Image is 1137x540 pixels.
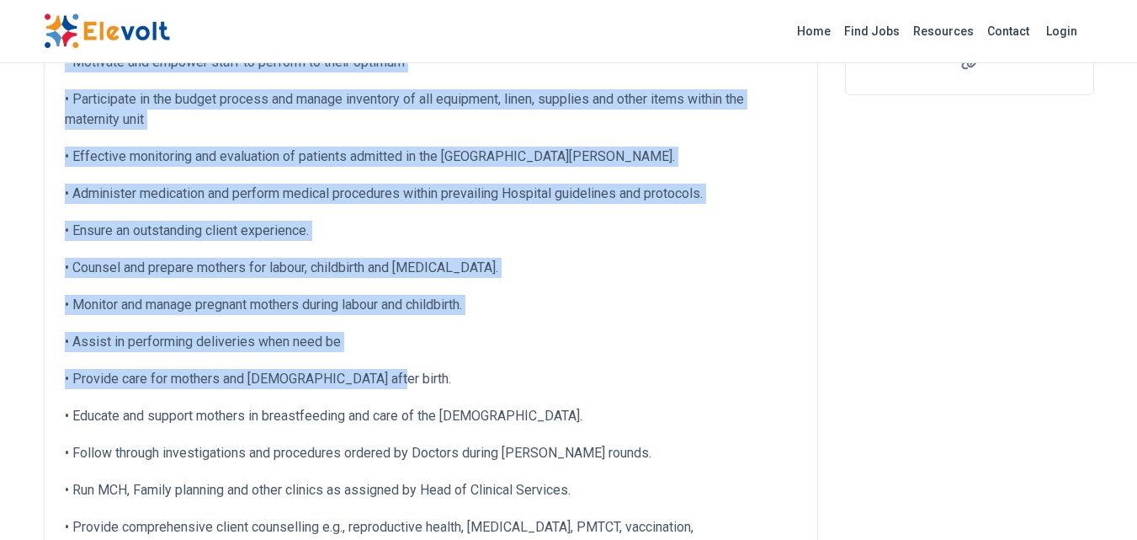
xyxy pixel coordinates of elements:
p: • Ensure an outstanding client experience. [65,221,797,241]
p: • Run MCH, Family planning and other clinics as assigned by Head of Clinical Services. [65,480,797,500]
iframe: Chat Widget [1053,459,1137,540]
p: • Administer medication and perform medical procedures within prevailing Hospital guidelines and ... [65,184,797,204]
p: • Monitor and manage pregnant mothers during labour and childbirth. [65,295,797,315]
a: Resources [906,18,980,45]
p: • Effective monitoring and evaluation of patients admitted in the [GEOGRAPHIC_DATA][PERSON_NAME]. [65,147,797,167]
p: • Follow through investigations and procedures ordered by Doctors during [PERSON_NAME] rounds. [65,443,797,463]
p: • Participate in the budget process and manage inventory of all equipment, linen, supplies and ot... [65,89,797,130]
a: Home [790,18,837,45]
img: Elevolt [44,13,170,49]
p: • Provide care for mothers and [DEMOGRAPHIC_DATA] after birth. [65,369,797,389]
a: Contact [980,18,1036,45]
a: Find Jobs [837,18,906,45]
p: • Educate and support mothers in breastfeeding and care of the [DEMOGRAPHIC_DATA]. [65,406,797,426]
p: • Assist in performing deliveries when need be [65,332,797,352]
a: Login [1036,14,1087,48]
p: • Counsel and prepare mothers for labour, childbirth and [MEDICAL_DATA]. [65,258,797,278]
